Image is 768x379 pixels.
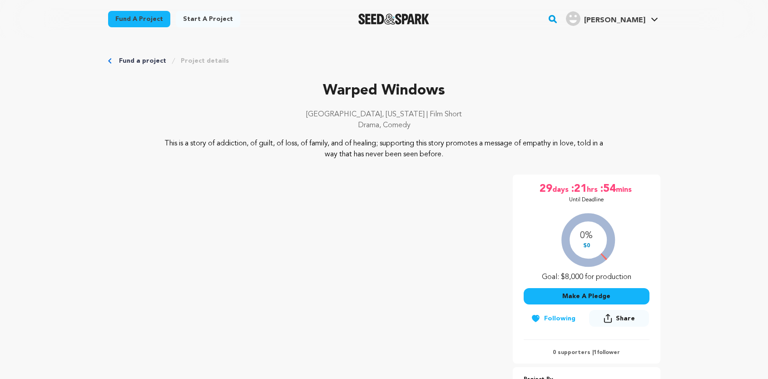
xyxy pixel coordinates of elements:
[587,182,600,196] span: hrs
[566,11,580,26] img: user.png
[108,56,660,65] div: Breadcrumb
[119,56,166,65] a: Fund a project
[176,11,240,27] a: Start a project
[600,182,616,196] span: :54
[181,56,229,65] a: Project details
[108,11,170,27] a: Fund a project
[524,288,649,304] button: Make A Pledge
[358,14,430,25] a: Seed&Spark Homepage
[108,120,660,131] p: Drama, Comedy
[616,182,634,196] span: mins
[570,182,587,196] span: :21
[564,10,660,29] span: Marino C.'s Profile
[524,349,649,356] p: 0 supporters | follower
[358,14,430,25] img: Seed&Spark Logo Dark Mode
[108,80,660,102] p: Warped Windows
[569,196,604,204] p: Until Deadline
[108,109,660,120] p: [GEOGRAPHIC_DATA], [US_STATE] | Film Short
[552,182,570,196] span: days
[163,138,605,160] p: This is a story of addiction, of guilt, of loss, of family, and of healing; supporting this story...
[584,17,645,24] span: [PERSON_NAME]
[616,314,635,323] span: Share
[589,310,649,330] span: Share
[594,350,597,355] span: 1
[589,310,649,327] button: Share
[540,182,552,196] span: 29
[566,11,645,26] div: Marino C.'s Profile
[524,310,583,327] button: Following
[564,10,660,26] a: Marino C.'s Profile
